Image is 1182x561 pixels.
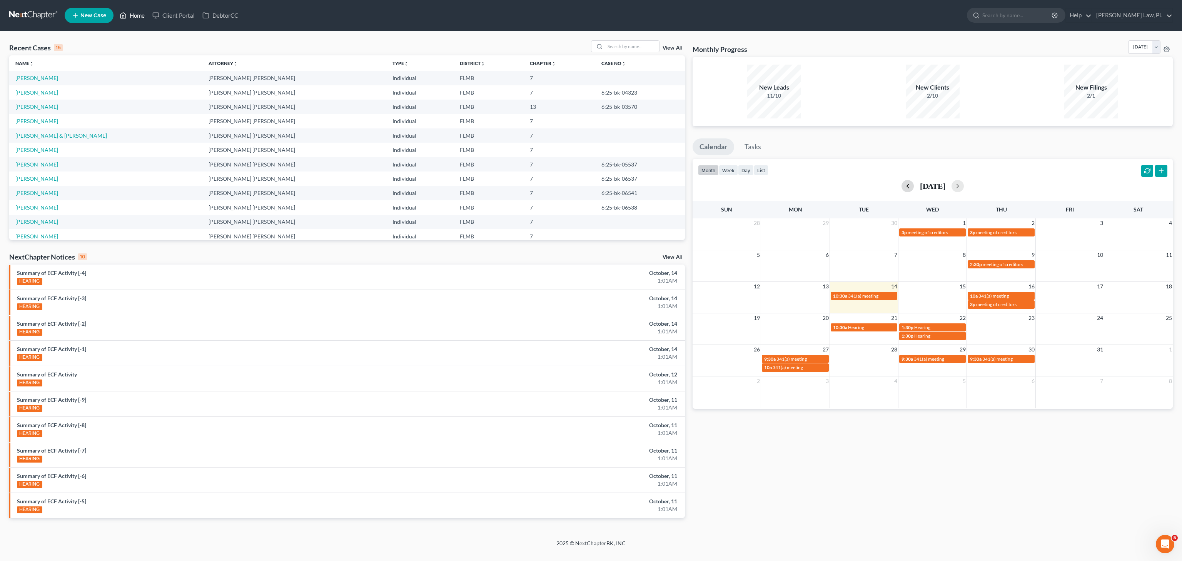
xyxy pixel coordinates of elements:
span: 341(a) meeting [978,293,1009,299]
td: 6:25-bk-03570 [595,100,685,114]
span: 1:30p [902,325,913,330]
div: 10 [78,253,87,260]
span: 341(a) meeting [776,356,807,362]
div: 2/10 [906,92,960,100]
div: 1:01AM [462,353,677,361]
td: FLMB [454,229,524,243]
a: [PERSON_NAME] [15,175,58,182]
a: Home [116,8,149,22]
td: 7 [524,114,595,128]
a: Summary of ECF Activity [-9] [17,396,86,403]
td: [PERSON_NAME] [PERSON_NAME] [202,100,386,114]
div: October, 11 [462,498,677,505]
span: 30 [890,218,898,228]
div: 2/1 [1064,92,1118,100]
span: 3p [970,230,975,235]
button: list [754,165,768,175]
a: [PERSON_NAME] [15,103,58,110]
td: FLMB [454,186,524,200]
a: [PERSON_NAME] [15,146,58,153]
td: [PERSON_NAME] [PERSON_NAME] [202,128,386,143]
span: 3p [902,230,907,235]
a: [PERSON_NAME] [15,190,58,196]
div: 1:01AM [462,454,677,462]
td: FLMB [454,100,524,114]
a: [PERSON_NAME] [15,218,58,225]
td: 7 [524,200,595,215]
span: Sat [1134,206,1143,213]
td: Individual [386,229,454,243]
td: 13 [524,100,595,114]
a: Summary of ECF Activity [-7] [17,447,86,454]
td: FLMB [454,114,524,128]
td: [PERSON_NAME] [PERSON_NAME] [202,215,386,229]
a: [PERSON_NAME] [15,89,58,96]
a: Client Portal [149,8,199,22]
td: Individual [386,215,454,229]
span: 28 [890,345,898,354]
span: 5 [756,250,761,260]
span: 15 [959,282,967,291]
div: 1:01AM [462,429,677,437]
td: 7 [524,71,595,85]
span: 9:30a [970,356,982,362]
td: FLMB [454,171,524,186]
td: FLMB [454,128,524,143]
div: HEARING [17,430,42,437]
td: FLMB [454,200,524,215]
span: Hearing [848,325,864,330]
span: 7 [1099,376,1104,386]
i: unfold_more [481,62,485,66]
div: October, 11 [462,396,677,404]
td: [PERSON_NAME] [PERSON_NAME] [202,71,386,85]
span: Hearing [914,333,930,339]
span: 29 [822,218,830,228]
input: Search by name... [605,41,659,52]
div: HEARING [17,354,42,361]
span: 3 [1099,218,1104,228]
span: 341(a) meeting [914,356,944,362]
span: 8 [1168,376,1173,386]
div: NextChapter Notices [9,252,87,261]
span: New Case [80,13,106,18]
span: meeting of creditors [976,230,1017,235]
span: 16 [1028,282,1035,291]
td: FLMB [454,143,524,157]
div: New Clients [906,83,960,92]
i: unfold_more [621,62,626,66]
span: 9 [1031,250,1035,260]
td: [PERSON_NAME] [PERSON_NAME] [202,171,386,186]
span: 24 [1096,313,1104,323]
div: HEARING [17,278,42,285]
span: 4 [893,376,898,386]
div: 1:01AM [462,480,677,488]
div: 15 [54,44,63,51]
span: 6 [825,250,830,260]
a: Summary of ECF Activity [17,371,77,378]
span: 1 [1168,345,1173,354]
a: Districtunfold_more [460,60,485,66]
div: October, 14 [462,320,677,328]
td: 7 [524,215,595,229]
span: Hearing [914,325,930,330]
td: Individual [386,171,454,186]
div: October, 11 [462,472,677,480]
td: Individual [386,114,454,128]
div: October, 14 [462,269,677,277]
a: DebtorCC [199,8,242,22]
div: HEARING [17,456,42,463]
td: 7 [524,143,595,157]
span: Tue [859,206,869,213]
td: 7 [524,171,595,186]
div: October, 11 [462,421,677,429]
td: Individual [386,100,454,114]
div: HEARING [17,481,42,488]
a: View All [663,45,682,51]
td: 6:25-bk-06537 [595,171,685,186]
td: FLMB [454,71,524,85]
span: 3 [825,376,830,386]
td: FLMB [454,157,524,171]
span: 5 [962,376,967,386]
a: [PERSON_NAME] [15,233,58,240]
a: Case Nounfold_more [601,60,626,66]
